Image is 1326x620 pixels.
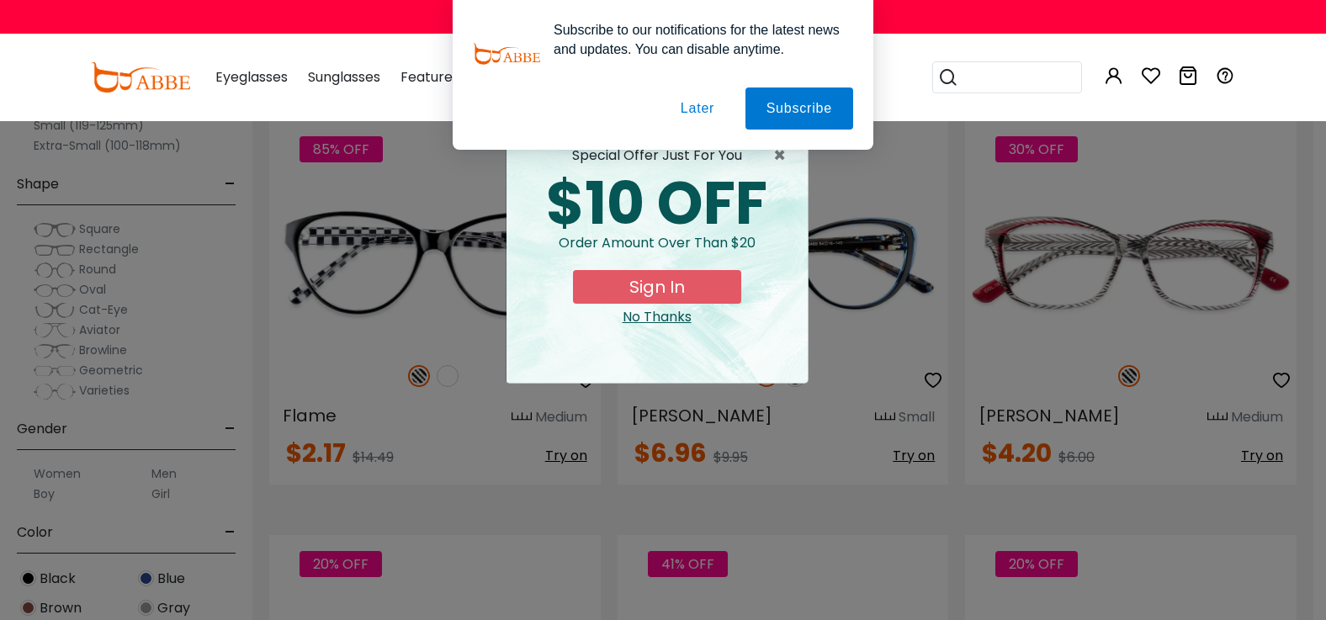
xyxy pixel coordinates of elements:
[573,270,741,304] button: Sign In
[773,146,794,166] span: ×
[660,87,735,130] button: Later
[473,20,540,87] img: notification icon
[520,174,794,233] div: $10 OFF
[520,307,794,327] div: Close
[773,146,794,166] button: Close
[520,146,794,166] div: special offer just for you
[745,87,853,130] button: Subscribe
[520,233,794,270] div: Order amount over than $20
[540,20,853,59] div: Subscribe to our notifications for the latest news and updates. You can disable anytime.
